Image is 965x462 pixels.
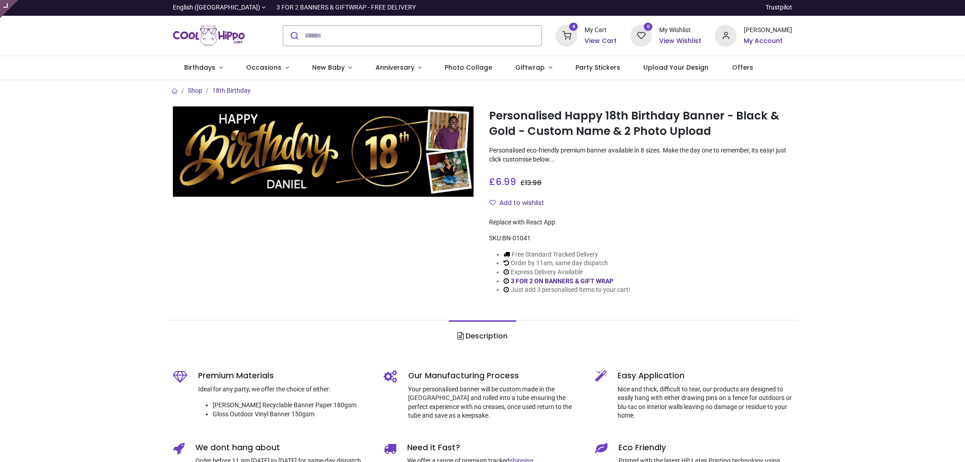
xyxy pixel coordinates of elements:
[575,63,620,72] span: Party Stickers
[504,250,630,259] li: Free Standard Tracked Delivery
[283,26,304,46] button: Submit
[364,56,433,80] a: Anniversary
[502,234,531,242] span: BN-01041
[659,37,701,46] a: View Wishlist
[618,385,793,420] p: Nice and thick, difficult to tear, our products are designed to easily hang with either drawing p...
[744,26,792,35] div: [PERSON_NAME]
[744,37,792,46] a: My Account
[188,87,202,94] a: Shop
[489,175,516,188] span: £
[515,63,545,72] span: Giftwrap
[449,320,516,352] a: Description
[585,26,617,35] div: My Cart
[556,31,577,38] a: 4
[173,56,235,80] a: Birthdays
[569,23,578,31] sup: 4
[300,56,364,80] a: New Baby
[173,23,245,48] img: Cool Hippo
[489,234,792,243] div: SKU:
[489,195,552,211] button: Add to wishlistAdd to wishlist
[173,23,245,48] a: Logo of Cool Hippo
[644,23,652,31] sup: 0
[408,385,581,420] p: Your personalised banner will be custom made in the [GEOGRAPHIC_DATA] and rolled into a tube ensu...
[618,370,793,381] h5: Easy Application
[630,31,652,38] a: 0
[213,401,371,410] li: [PERSON_NAME] Recyclable Banner Paper 180gsm
[504,268,630,277] li: Express Delivery Available
[213,410,371,419] li: Gloss Outdoor Vinyl Banner 150gsm
[504,56,564,80] a: Giftwrap
[408,370,581,381] h5: Our Manufacturing Process
[173,106,476,197] img: Personalised Happy 18th Birthday Banner - Black & Gold - Custom Name & 2 Photo Upload
[525,178,542,187] span: 13.98
[489,218,792,227] div: Replace with React App.
[504,259,630,268] li: Order by 11am, same day dispatch
[643,63,708,72] span: Upload Your Design
[495,175,516,188] span: 6.99
[212,87,251,94] a: 18th Birthday
[489,108,792,139] h1: Personalised Happy 18th Birthday Banner - Black & Gold - Custom Name & 2 Photo Upload
[504,286,630,295] li: Just add 3 personalised items to your cart!
[490,200,496,206] i: Add to wishlist
[276,3,416,12] div: 3 FOR 2 BANNERS & GIFTWRAP - FREE DELIVERY
[511,277,613,285] a: 3 FOR 2 ON BANNERS & GIFT WRAP
[198,385,371,394] p: Ideal for any party, we offer the choice of either:
[198,370,371,381] h5: Premium Materials
[184,63,215,72] span: Birthdays
[445,63,492,72] span: Photo Collage
[234,56,300,80] a: Occasions
[246,63,281,72] span: Occasions
[312,63,345,72] span: New Baby
[659,26,701,35] div: My Wishlist
[765,3,792,12] a: Trustpilot
[195,442,371,453] h5: We dont hang about
[173,3,266,12] a: English ([GEOGRAPHIC_DATA])
[489,146,792,164] p: Personalised eco-friendly premium banner available in 8 sizes. Make the day one to remember, its ...
[407,442,581,453] h5: Need it Fast?
[618,442,793,453] h5: Eco Friendly
[732,63,753,72] span: Offers
[585,37,617,46] a: View Cart
[376,63,414,72] span: Anniversary
[520,178,542,187] span: £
